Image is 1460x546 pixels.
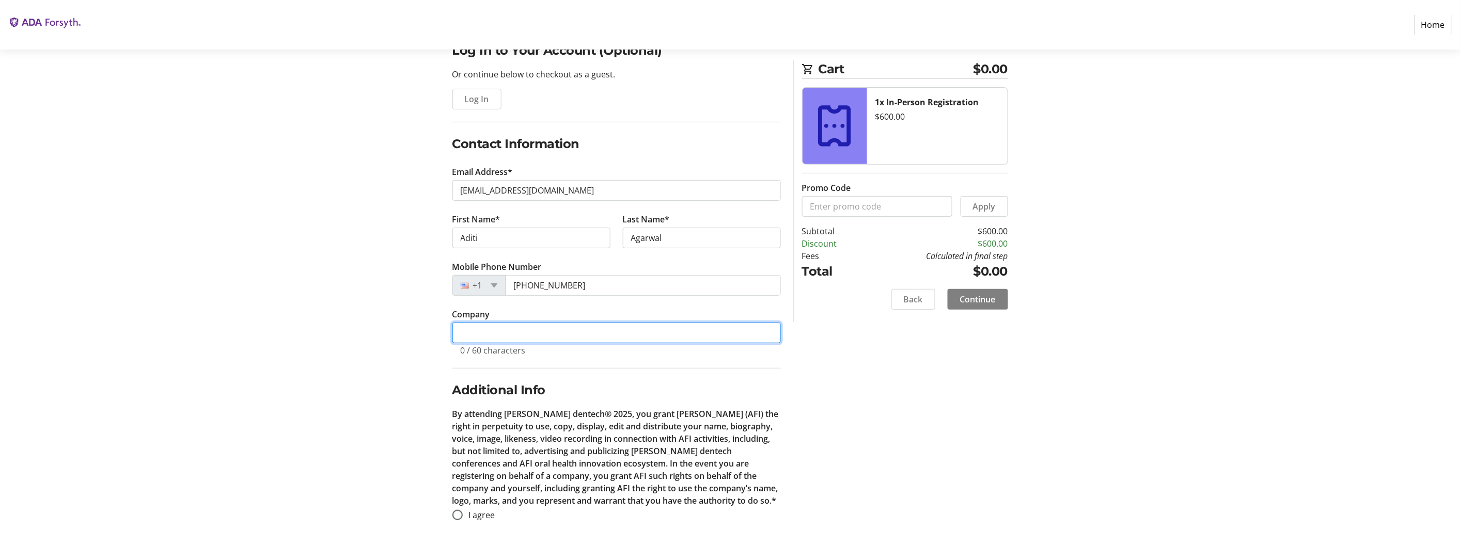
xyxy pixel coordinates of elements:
[891,289,935,310] button: Back
[819,60,974,78] span: Cart
[948,289,1008,310] button: Continue
[8,4,82,45] img: The ADA Forsyth Institute's Logo
[802,262,864,281] td: Total
[875,110,999,123] div: $600.00
[960,293,996,306] span: Continue
[452,135,781,153] h2: Contact Information
[973,200,996,213] span: Apply
[452,261,542,273] label: Mobile Phone Number
[461,345,526,356] tr-character-limit: 0 / 60 characters
[452,381,781,399] h2: Additional Info
[802,237,864,250] td: Discount
[864,262,1008,281] td: $0.00
[452,213,500,226] label: First Name*
[452,89,501,109] button: Log In
[802,196,952,217] input: Enter promo code
[452,408,781,507] p: By attending [PERSON_NAME] dentech® 2025, you grant [PERSON_NAME] (AFI) the right in perpetuity t...
[864,225,1008,237] td: $600.00
[875,97,979,108] strong: 1x In-Person Registration
[802,182,851,194] label: Promo Code
[864,250,1008,262] td: Calculated in final step
[961,196,1008,217] button: Apply
[452,308,490,320] label: Company
[802,225,864,237] td: Subtotal
[623,213,670,226] label: Last Name*
[864,237,1008,250] td: $600.00
[469,509,495,521] span: I agree
[506,275,781,296] input: (201) 555-0123
[974,60,1008,78] span: $0.00
[802,250,864,262] td: Fees
[904,293,923,306] span: Back
[1415,15,1452,35] a: Home
[452,68,781,81] p: Or continue below to checkout as a guest.
[465,93,489,105] span: Log In
[452,166,513,178] label: Email Address*
[452,41,781,60] h2: Log In to Your Account (Optional)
